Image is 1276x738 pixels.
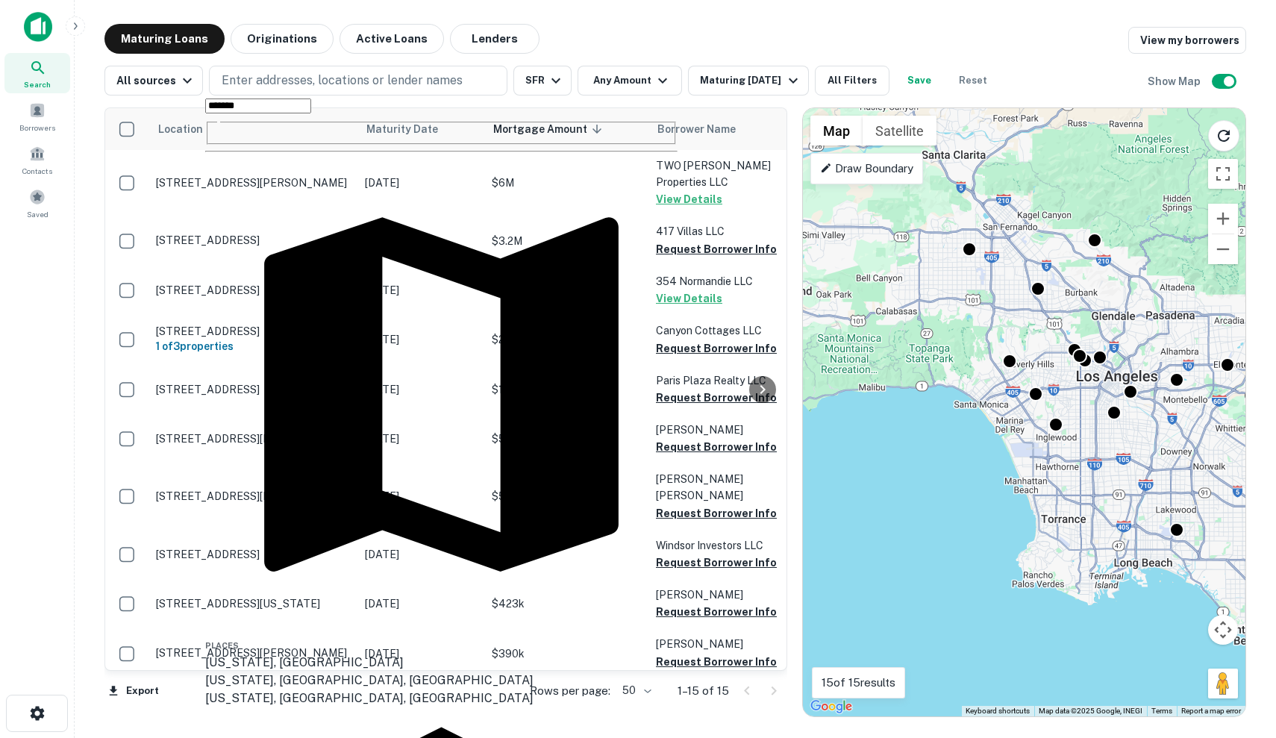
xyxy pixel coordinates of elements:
p: TWO [PERSON_NAME] Properties LLC [656,157,805,190]
button: Request Borrower Info [656,603,777,621]
img: capitalize-icon.png [24,12,52,42]
span: Map data ©2025 Google, INEGI [1039,707,1142,715]
button: Maturing Loans [104,24,225,54]
a: View my borrowers [1128,27,1246,54]
button: Originations [231,24,334,54]
button: Zoom out [1208,234,1238,264]
button: Request Borrower Info [656,340,777,357]
div: [US_STATE], [GEOGRAPHIC_DATA] [205,654,678,672]
p: Windsor Investors LLC [656,537,805,554]
button: Keyboard shortcuts [966,706,1030,716]
p: [STREET_ADDRESS] [156,325,350,338]
h6: 1 of 3 properties [156,338,350,354]
p: [STREET_ADDRESS][US_STATE] [156,597,350,610]
p: 417 Villas LLC [656,223,805,240]
button: Request Borrower Info [656,240,777,258]
span: Search [24,78,51,90]
button: Show street map [810,116,863,146]
p: [STREET_ADDRESS][PERSON_NAME] [156,176,350,190]
th: Location [148,108,357,150]
th: Borrower Name [648,108,813,150]
p: Draw Boundary [820,160,913,178]
span: Contacts [22,165,52,177]
a: Contacts [4,140,70,180]
button: Maturing [DATE] [688,66,808,96]
span: Places [205,641,239,650]
button: Request Borrower Info [656,554,777,572]
a: Saved [4,183,70,223]
div: Maturing [DATE] [700,72,801,90]
p: 15 of 15 results [822,674,895,692]
button: SFR [513,66,572,96]
p: [PERSON_NAME] [656,587,805,603]
a: Search [4,53,70,93]
p: [STREET_ADDRESS][PERSON_NAME] [156,490,350,503]
p: Enter addresses, locations or lender names [222,72,463,90]
p: Paris Plaza Realty LLC [656,372,805,389]
button: Any Amount [578,66,682,96]
button: Show satellite imagery [863,116,936,146]
img: Google [807,697,856,716]
div: All sources [116,72,196,90]
p: [STREET_ADDRESS] [156,548,350,561]
button: Lenders [450,24,540,54]
span: Location [157,120,203,138]
p: [PERSON_NAME] [656,636,805,652]
button: Active Loans [340,24,444,54]
p: [STREET_ADDRESS][PERSON_NAME] [156,432,350,445]
p: 354 Normandie LLC [656,273,805,290]
span: Borrower Name [657,120,736,138]
p: [PERSON_NAME] [PERSON_NAME] [656,471,805,504]
a: Terms (opens in new tab) [1151,707,1172,715]
button: Map camera controls [1208,615,1238,645]
span: Saved [27,208,49,220]
button: Request Borrower Info [656,389,777,407]
p: [STREET_ADDRESS] [156,284,350,297]
p: Canyon Cottages LLC [656,322,805,339]
a: Report a map error [1181,707,1241,715]
button: All sources [104,66,203,96]
button: Enter addresses, locations or lender names [209,66,507,96]
button: Zoom in [1208,204,1238,234]
a: Borrowers [4,96,70,137]
button: Reload search area [1208,120,1239,151]
button: View Details [656,190,722,208]
button: Request Borrower Info [656,438,777,456]
p: [STREET_ADDRESS] [156,234,350,247]
p: [STREET_ADDRESS][PERSON_NAME] [156,646,350,660]
div: [US_STATE], [GEOGRAPHIC_DATA], [GEOGRAPHIC_DATA] [205,672,678,689]
span: Borrowers [19,122,55,134]
p: [STREET_ADDRESS] [156,383,350,396]
button: Reset [949,66,997,96]
button: Request Borrower Info [656,504,777,522]
p: 1–15 of 15 [678,682,729,700]
iframe: Chat Widget [1201,619,1276,690]
div: [US_STATE], [GEOGRAPHIC_DATA], [GEOGRAPHIC_DATA] [205,689,678,707]
button: All Filters [815,66,889,96]
button: Request Borrower Info [656,653,777,671]
button: Save your search to get updates of matches that match your search criteria. [895,66,943,96]
p: [PERSON_NAME] [656,422,805,438]
h6: Show Map [1148,73,1203,90]
a: Open this area in Google Maps (opens a new window) [807,697,856,716]
button: Toggle fullscreen view [1208,159,1238,189]
button: View Details [656,290,722,307]
button: Export [104,680,163,702]
div: 0 0 [803,108,1245,716]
